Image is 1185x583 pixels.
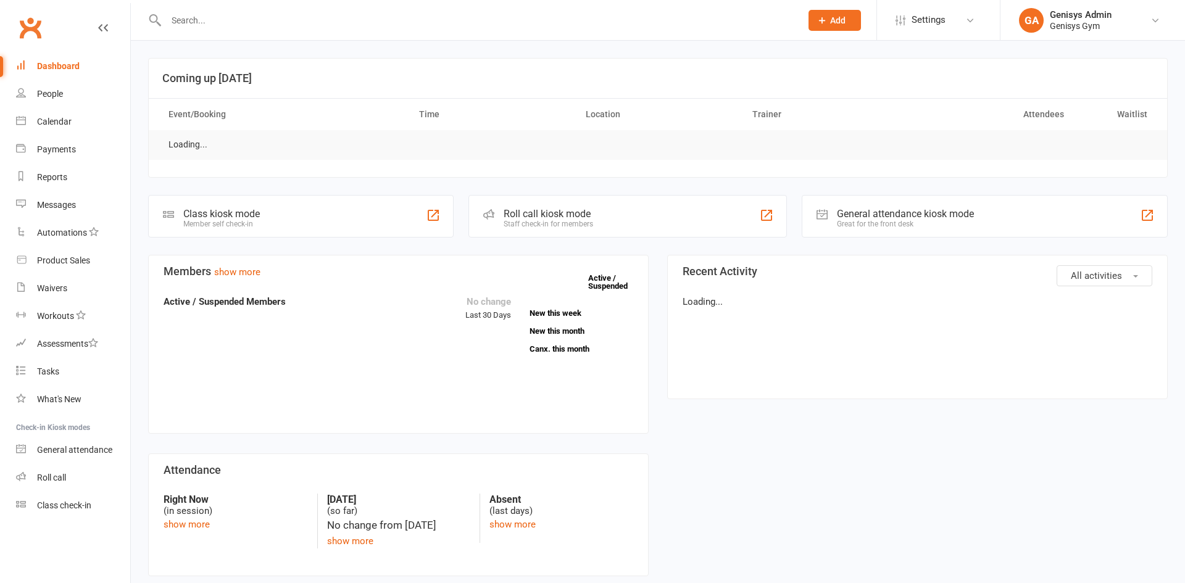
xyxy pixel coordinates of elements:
div: Member self check-in [183,220,260,228]
a: Canx. this month [530,345,633,353]
div: General attendance [37,445,112,455]
a: Dashboard [16,52,130,80]
a: Workouts [16,302,130,330]
a: Automations [16,219,130,247]
strong: Absent [489,494,633,505]
a: Messages [16,191,130,219]
a: Waivers [16,275,130,302]
button: Add [809,10,861,31]
div: Roll call kiosk mode [504,208,593,220]
a: New this week [530,309,633,317]
div: Tasks [37,366,59,376]
div: Waivers [37,283,67,293]
div: Roll call [37,473,66,482]
th: Waitlist [1075,99,1158,130]
strong: [DATE] [327,494,471,505]
div: Dashboard [37,61,80,71]
a: Reports [16,163,130,191]
a: show more [214,267,260,278]
input: Search... [162,12,792,29]
div: No change [465,294,511,309]
a: People [16,80,130,108]
div: Class check-in [37,500,91,510]
div: Product Sales [37,255,90,265]
h3: Members [164,265,633,278]
td: Loading... [157,130,218,159]
button: All activities [1057,265,1152,286]
a: show more [327,535,373,547]
div: (last days) [489,494,633,517]
div: Automations [37,228,87,238]
p: Loading... [683,294,1152,309]
div: Reports [37,172,67,182]
div: Genisys Gym [1050,20,1112,31]
a: show more [164,519,210,530]
div: What's New [37,394,81,404]
div: (so far) [327,494,471,517]
a: Assessments [16,330,130,358]
span: Add [830,15,846,25]
div: GA [1019,8,1044,33]
div: Calendar [37,117,72,126]
th: Location [575,99,741,130]
div: General attendance kiosk mode [837,208,974,220]
a: show more [489,519,536,530]
a: Tasks [16,358,130,386]
div: Great for the front desk [837,220,974,228]
h3: Attendance [164,464,633,476]
div: (in session) [164,494,308,517]
h3: Recent Activity [683,265,1152,278]
a: Clubworx [15,12,46,43]
strong: Right Now [164,494,308,505]
div: Genisys Admin [1050,9,1112,20]
a: What's New [16,386,130,413]
a: Product Sales [16,247,130,275]
div: Messages [37,200,76,210]
div: Assessments [37,339,98,349]
a: General attendance kiosk mode [16,436,130,464]
div: Last 30 Days [465,294,511,322]
div: Workouts [37,311,74,321]
a: Payments [16,136,130,163]
th: Time [408,99,575,130]
h3: Coming up [DATE] [162,72,1154,85]
div: Payments [37,144,76,154]
div: No change from [DATE] [327,517,471,534]
span: Settings [912,6,946,34]
a: New this month [530,327,633,335]
div: Staff check-in for members [504,220,593,228]
a: Calendar [16,108,130,136]
span: All activities [1071,270,1122,281]
strong: Active / Suspended Members [164,296,286,307]
div: Class kiosk mode [183,208,260,220]
div: People [37,89,63,99]
th: Attendees [908,99,1075,130]
th: Trainer [741,99,908,130]
a: Roll call [16,464,130,492]
th: Event/Booking [157,99,408,130]
a: Class kiosk mode [16,492,130,519]
a: Active / Suspended [588,265,642,299]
